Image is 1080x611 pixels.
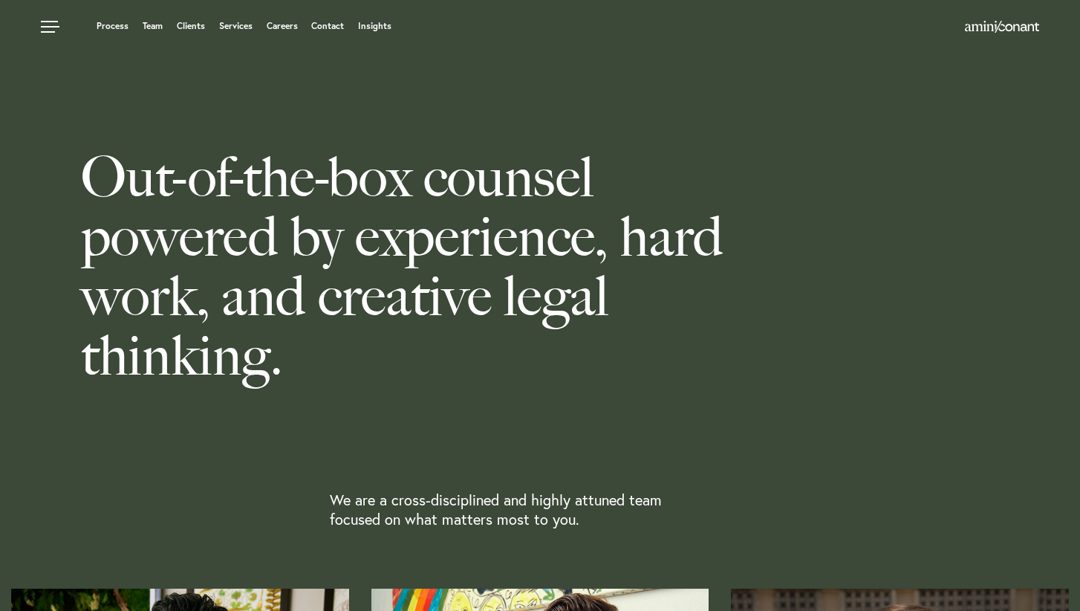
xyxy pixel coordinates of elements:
[267,22,298,30] a: Careers
[965,21,1039,33] img: Amini & Conant
[311,22,344,30] a: Contact
[358,22,391,30] a: Insights
[219,22,253,30] a: Services
[965,22,1039,33] a: Home
[177,22,205,30] a: Clients
[143,22,163,30] a: Team
[97,22,129,30] a: Process
[330,491,693,529] p: We are a cross-disciplined and highly attuned team focused on what matters most to you.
